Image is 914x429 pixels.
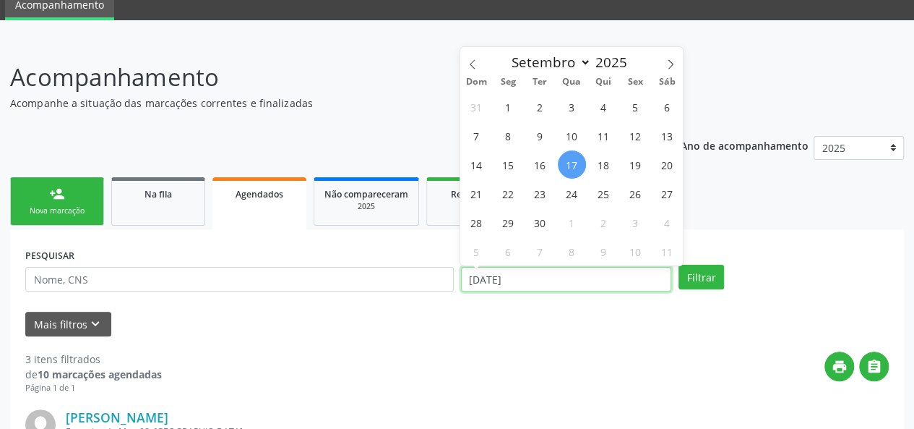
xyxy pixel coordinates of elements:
span: Setembro 10, 2025 [558,122,586,150]
span: Setembro 14, 2025 [462,150,491,179]
span: Sex [619,77,651,87]
strong: 10 marcações agendadas [38,368,162,381]
span: Setembro 7, 2025 [462,122,491,150]
span: Setembro 21, 2025 [462,179,491,208]
div: 3 itens filtrados [25,352,162,367]
span: Sáb [651,77,683,87]
span: Qui [587,77,619,87]
select: Month [505,52,592,72]
p: Acompanhamento [10,59,636,95]
button:  [859,352,889,381]
span: Setembro 4, 2025 [590,93,618,121]
div: 2025 [437,201,509,212]
span: Na fila [145,188,172,200]
span: Setembro 28, 2025 [462,208,491,237]
span: Setembro 17, 2025 [558,150,586,179]
a: [PERSON_NAME] [66,409,168,425]
span: Outubro 9, 2025 [590,237,618,266]
span: Outubro 10, 2025 [621,237,650,266]
span: Setembro 23, 2025 [526,179,554,208]
span: Outubro 5, 2025 [462,237,491,266]
span: Outubro 3, 2025 [621,208,650,237]
span: Outubro 2, 2025 [590,208,618,237]
div: person_add [49,186,65,202]
span: Setembro 26, 2025 [621,179,650,208]
p: Ano de acompanhamento [681,136,809,154]
span: Seg [492,77,524,87]
input: Selecione um intervalo [461,267,671,292]
div: 2025 [324,201,408,212]
span: Setembro 24, 2025 [558,179,586,208]
span: Setembro 22, 2025 [494,179,522,208]
button: Mais filtroskeyboard_arrow_down [25,312,111,337]
span: Setembro 13, 2025 [653,122,681,150]
i: print [832,359,848,375]
span: Setembro 20, 2025 [653,150,681,179]
span: Setembro 5, 2025 [621,93,650,121]
span: Setembro 6, 2025 [653,93,681,121]
button: print [824,352,854,381]
span: Setembro 19, 2025 [621,150,650,179]
span: Outubro 1, 2025 [558,208,586,237]
i: keyboard_arrow_down [87,316,103,332]
span: Setembro 15, 2025 [494,150,522,179]
span: Outubro 6, 2025 [494,237,522,266]
span: Setembro 29, 2025 [494,208,522,237]
label: PESQUISAR [25,245,74,267]
span: Setembro 11, 2025 [590,122,618,150]
input: Nome, CNS [25,267,454,292]
input: Year [591,53,639,72]
span: Setembro 16, 2025 [526,150,554,179]
span: Resolvidos [451,188,496,200]
span: Setembro 1, 2025 [494,93,522,121]
span: Setembro 3, 2025 [558,93,586,121]
span: Agosto 31, 2025 [462,93,491,121]
span: Setembro 25, 2025 [590,179,618,208]
div: de [25,367,162,382]
span: Setembro 12, 2025 [621,122,650,150]
span: Agendados [236,188,283,200]
span: Outubro 4, 2025 [653,208,681,237]
div: Página 1 de 1 [25,382,162,394]
span: Qua [556,77,587,87]
div: Nova marcação [21,205,93,216]
span: Setembro 18, 2025 [590,150,618,179]
button: Filtrar [678,265,724,289]
span: Ter [524,77,556,87]
span: Dom [460,77,492,87]
span: Outubro 7, 2025 [526,237,554,266]
span: Não compareceram [324,188,408,200]
span: Outubro 8, 2025 [558,237,586,266]
span: Setembro 30, 2025 [526,208,554,237]
span: Setembro 2, 2025 [526,93,554,121]
p: Acompanhe a situação das marcações correntes e finalizadas [10,95,636,111]
span: Setembro 9, 2025 [526,122,554,150]
i:  [866,359,882,375]
span: Outubro 11, 2025 [653,237,681,266]
span: Setembro 8, 2025 [494,122,522,150]
span: Setembro 27, 2025 [653,179,681,208]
